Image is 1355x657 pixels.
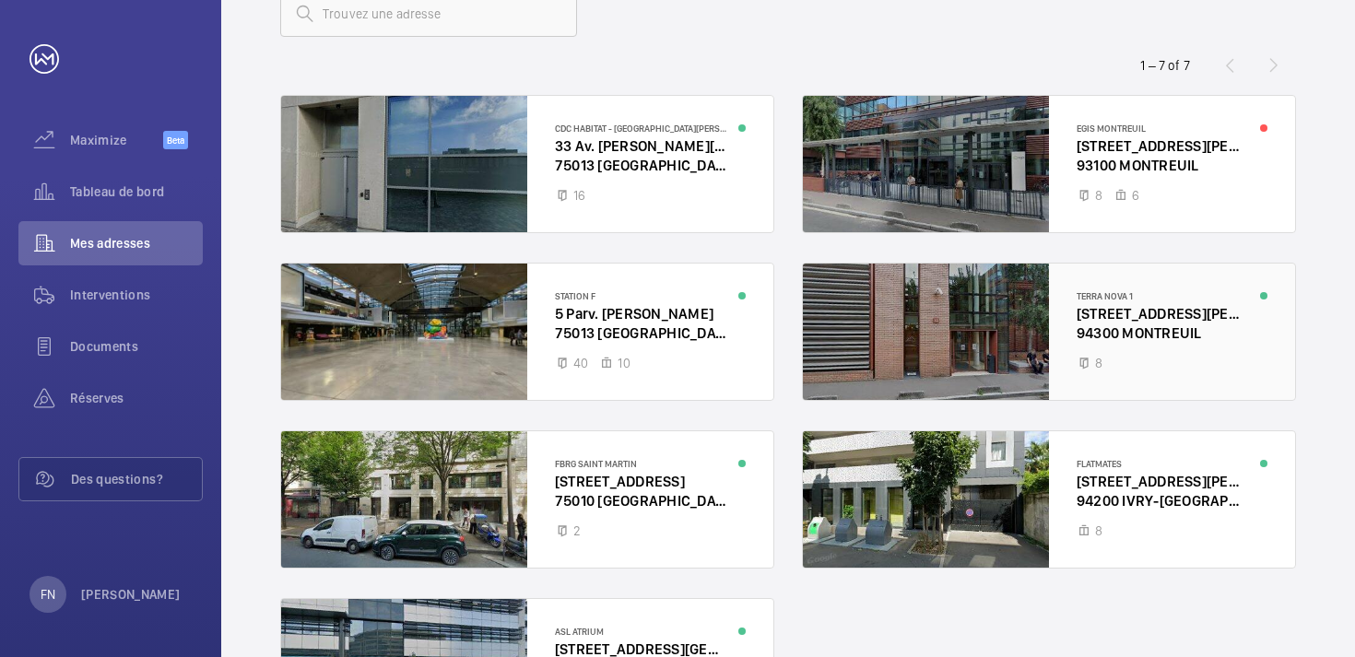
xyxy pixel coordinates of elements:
[41,585,55,604] p: FN
[71,470,202,488] span: Des questions?
[70,389,203,407] span: Réserves
[70,234,203,252] span: Mes adresses
[163,131,188,149] span: Beta
[70,182,203,201] span: Tableau de bord
[70,131,163,149] span: Maximize
[70,337,203,356] span: Documents
[70,286,203,304] span: Interventions
[81,585,181,604] p: [PERSON_NAME]
[1140,56,1190,75] div: 1 – 7 of 7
